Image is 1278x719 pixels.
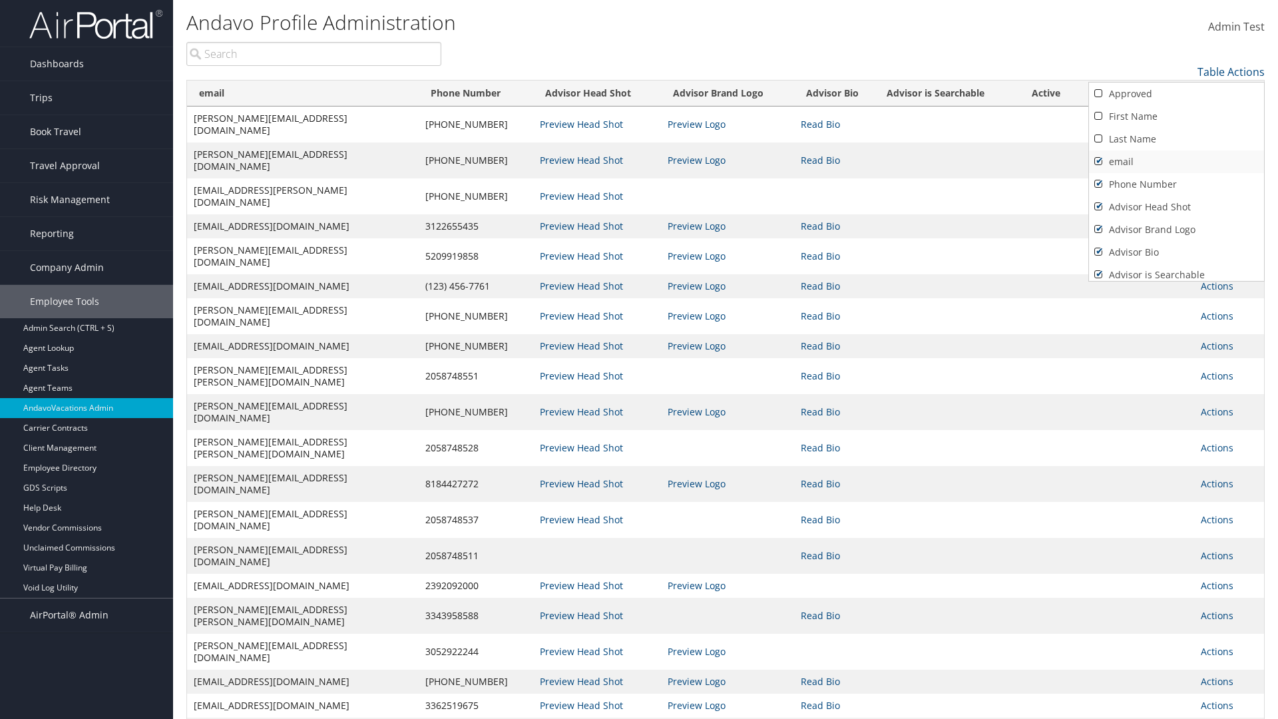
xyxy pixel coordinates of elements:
[1089,150,1264,173] a: email
[1089,264,1264,286] a: Advisor is Searchable
[30,47,84,81] span: Dashboards
[1089,218,1264,241] a: Advisor Brand Logo
[1089,241,1264,264] a: Advisor Bio
[1089,105,1264,128] a: First Name
[1089,173,1264,196] a: Phone Number
[30,251,104,284] span: Company Admin
[29,9,162,40] img: airportal-logo.png
[1089,128,1264,150] a: Last Name
[1089,83,1264,105] a: Approved
[30,149,100,182] span: Travel Approval
[30,217,74,250] span: Reporting
[30,183,110,216] span: Risk Management
[30,115,81,148] span: Book Travel
[30,285,99,318] span: Employee Tools
[30,81,53,115] span: Trips
[1089,196,1264,218] a: Advisor Head Shot
[30,599,108,632] span: AirPortal® Admin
